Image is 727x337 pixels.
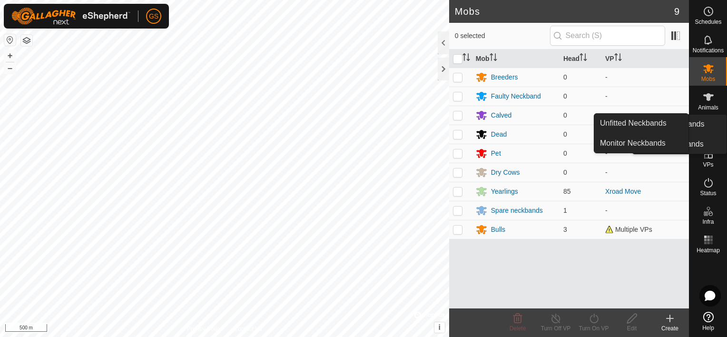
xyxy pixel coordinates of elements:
th: Head [560,50,601,68]
span: GS [149,11,158,21]
th: VP [601,50,689,68]
th: Mob [472,50,560,68]
td: - [601,106,689,125]
span: Animals [698,105,718,110]
span: 0 [563,149,567,157]
h2: Mobs [455,6,674,17]
span: VPs [703,162,713,168]
a: Privacy Policy [187,325,223,333]
td: - [601,201,689,220]
p-sorticon: Activate to sort [462,55,470,62]
span: 85 [563,188,571,195]
span: Infra [702,219,714,225]
div: Edit [613,324,651,333]
td: - [601,144,689,163]
div: Create [651,324,689,333]
span: 0 selected [455,31,550,41]
span: Multiple VPs [605,226,652,233]
div: Calved [491,110,512,120]
span: 0 [563,130,567,138]
button: – [4,62,16,74]
button: + [4,50,16,61]
td: - [601,68,689,87]
button: Reset Map [4,34,16,46]
span: 0 [563,168,567,176]
button: Map Layers [21,35,32,46]
input: Search (S) [550,26,665,46]
div: Dry Cows [491,168,520,178]
a: Help [689,308,727,335]
div: Turn Off VP [537,324,575,333]
div: Spare neckbands [491,206,543,216]
span: 9 [674,4,679,19]
span: Delete [510,325,526,332]
a: Contact Us [234,325,262,333]
span: Heatmap [697,248,720,253]
span: Notifications [693,48,724,53]
div: Faulty Neckband [491,91,541,101]
div: Yearlings [491,187,518,197]
td: - [601,163,689,182]
a: Xroad Move [605,188,641,195]
span: 0 [563,92,567,100]
span: 3 [563,226,567,233]
button: i [434,322,445,333]
div: Breeders [491,72,518,82]
span: Status [700,190,716,196]
span: Unfitted Neckbands [600,118,667,129]
img: Gallagher Logo [11,8,130,25]
a: Monitor Neckbands [594,134,688,153]
span: 0 [563,73,567,81]
div: Bulls [491,225,505,235]
span: i [439,323,441,331]
p-sorticon: Activate to sort [614,55,622,62]
span: 0 [563,111,567,119]
span: Schedules [695,19,721,25]
span: Monitor Neckbands [600,138,666,149]
p-sorticon: Activate to sort [490,55,497,62]
a: Unfitted Neckbands [594,114,688,133]
span: 1 [563,207,567,214]
p-sorticon: Activate to sort [580,55,587,62]
div: Pet [491,149,501,159]
div: Dead [491,129,507,139]
td: - [601,87,689,106]
div: Turn On VP [575,324,613,333]
span: Help [702,325,714,331]
span: Mobs [701,76,715,82]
